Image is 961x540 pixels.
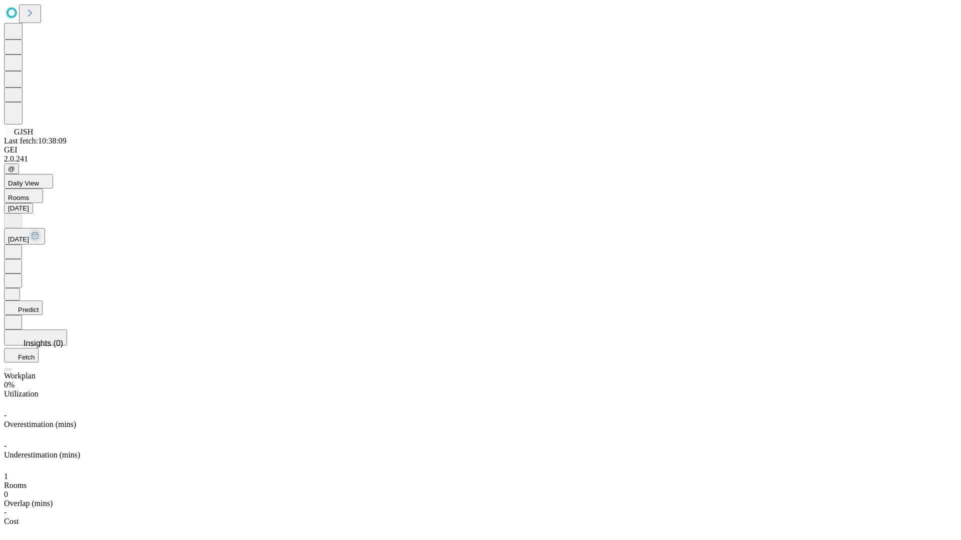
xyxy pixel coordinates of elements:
[4,499,53,507] span: Overlap (mins)
[4,517,19,525] span: Cost
[24,339,63,347] span: Insights (0)
[4,411,7,419] span: -
[4,203,33,213] button: [DATE]
[8,194,29,201] span: Rooms
[4,481,27,489] span: Rooms
[4,420,76,428] span: Overestimation (mins)
[4,174,53,188] button: Daily View
[4,145,957,154] div: GEI
[4,228,45,244] button: [DATE]
[4,348,39,362] button: Fetch
[4,300,43,315] button: Predict
[4,371,36,380] span: Workplan
[4,441,7,450] span: -
[4,389,38,398] span: Utilization
[4,490,8,498] span: 0
[4,472,8,480] span: 1
[14,127,33,136] span: GJSH
[4,450,80,459] span: Underestimation (mins)
[4,163,19,174] button: @
[4,508,7,516] span: -
[8,179,39,187] span: Daily View
[4,136,67,145] span: Last fetch: 10:38:09
[4,380,15,389] span: 0%
[4,329,67,345] button: Insights (0)
[4,188,43,203] button: Rooms
[4,154,957,163] div: 2.0.241
[8,235,29,243] span: [DATE]
[8,165,15,172] span: @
